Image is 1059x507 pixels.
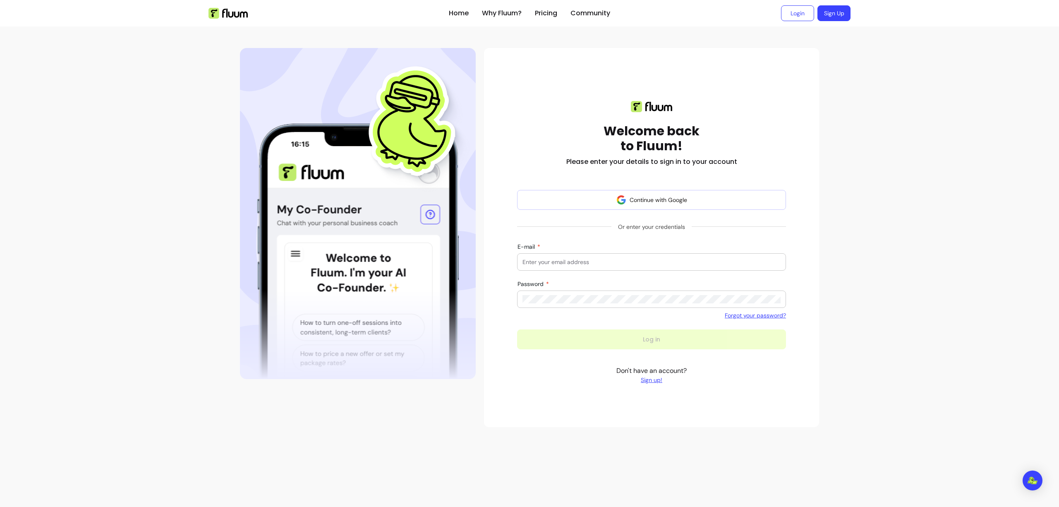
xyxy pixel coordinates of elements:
div: Open Intercom Messenger [1023,471,1042,490]
img: avatar [616,195,626,205]
a: Sign Up [817,5,851,21]
span: Or enter your credentials [611,219,692,234]
a: Login [781,5,814,21]
button: Continue with Google [517,190,786,210]
span: E-mail [518,243,537,250]
a: Why Fluum? [482,8,522,18]
input: E-mail [522,258,781,266]
a: Sign up! [616,376,687,384]
h2: Please enter your details to sign in to your account [566,157,737,167]
a: Home [449,8,469,18]
img: Fluum logo [631,101,672,112]
input: Password [522,295,781,303]
span: Password [518,280,545,288]
p: Don't have an account? [616,366,687,384]
img: Fluum Logo [208,8,248,19]
a: Community [570,8,610,18]
a: Forgot your password? [725,311,786,320]
a: Pricing [535,8,557,18]
h1: Welcome back to Fluum! [604,124,700,154]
